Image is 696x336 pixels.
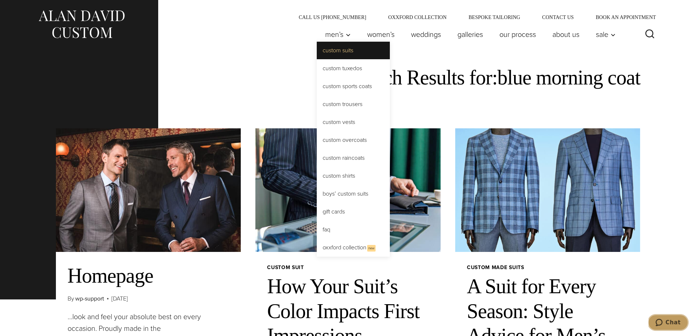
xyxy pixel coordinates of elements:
[317,131,390,149] a: Custom Overcoats
[56,128,241,252] img: Two men in custom suits, one in blue double breasted pinstripe suit and one in medium grey over p...
[317,113,390,131] a: Custom Vests
[317,27,619,42] nav: Primary Navigation
[585,15,658,20] a: Book an Appointment
[403,27,449,42] a: weddings
[455,128,640,252] img: 2 mannequins each with a Scabal sportcoat. Left medium blue with navy large plaid, right blue wit...
[288,15,377,20] a: Call Us [PHONE_NUMBER]
[317,221,390,238] a: FAQ
[75,294,104,303] a: wp-support
[587,27,619,42] button: Sale sub menu toggle
[497,66,640,89] span: blue morning coat
[317,60,390,77] a: Custom Tuxedos
[288,15,659,20] nav: Secondary Navigation
[359,27,403,42] a: Women’s
[317,167,390,185] a: Custom Shirts
[68,264,153,287] a: Homepage
[317,203,390,220] a: Gift Cards
[317,27,359,42] button: Child menu of Men’s
[68,294,74,303] span: By
[467,264,524,271] a: Custom Made Suits
[317,149,390,167] a: Custom Raincoats
[641,26,659,43] button: View Search Form
[317,185,390,203] a: Boys’ Custom Suits
[544,27,587,42] a: About Us
[491,27,544,42] a: Our Process
[449,27,491,42] a: Galleries
[377,15,457,20] a: Oxxford Collection
[317,78,390,95] a: Custom Sports Coats
[367,245,376,252] span: New
[38,8,125,41] img: Alan David Custom
[457,15,531,20] a: Bespoke Tailoring
[317,239,390,257] a: Oxxford CollectionNew
[111,294,128,303] time: [DATE]
[649,314,689,332] iframe: Opens a widget where you can chat to one of our agents
[531,15,585,20] a: Contact Us
[317,95,390,113] a: Custom Trousers
[56,65,640,90] h1: Search Results for:
[255,128,441,252] img: How Your Suit's Color Impacts First Impressions
[317,42,390,59] a: Custom Suits
[267,264,304,271] a: Custom Suit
